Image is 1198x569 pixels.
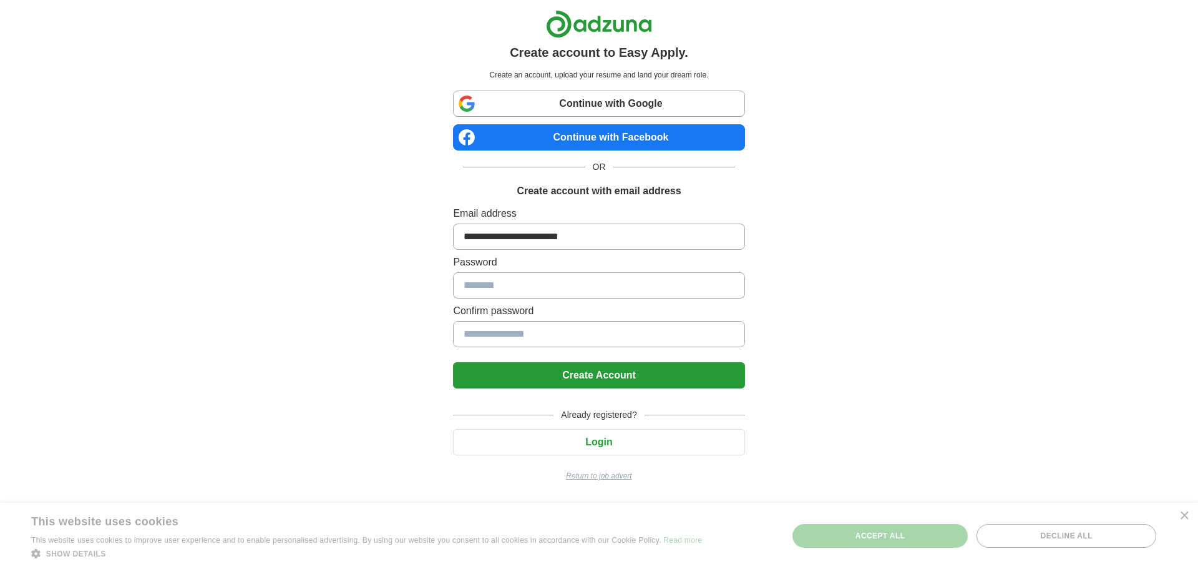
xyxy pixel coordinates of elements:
div: Accept all [792,524,968,548]
h1: Create account with email address [517,184,681,199]
button: Create Account [453,362,744,388]
div: Close [1179,512,1189,521]
label: Confirm password [453,304,744,319]
div: Decline all [976,524,1156,548]
a: Login [453,437,744,447]
a: Read more, opens a new window [663,536,702,545]
a: Continue with Facebook [453,124,744,151]
span: OR [585,161,613,174]
a: Return to job advert [453,470,744,482]
label: Email address [453,206,744,221]
p: Create an account, upload your resume and land your dream role. [455,69,742,81]
img: Adzuna logo [546,10,652,38]
label: Password [453,255,744,270]
span: Already registered? [553,408,644,422]
h1: Create account to Easy Apply. [510,43,688,62]
a: Continue with Google [453,91,744,117]
div: Show details [31,547,702,560]
button: Login [453,429,744,455]
span: This website uses cookies to improve user experience and to enable personalised advertising. By u... [31,536,661,545]
span: Show details [46,550,106,558]
div: This website uses cookies [31,510,671,529]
